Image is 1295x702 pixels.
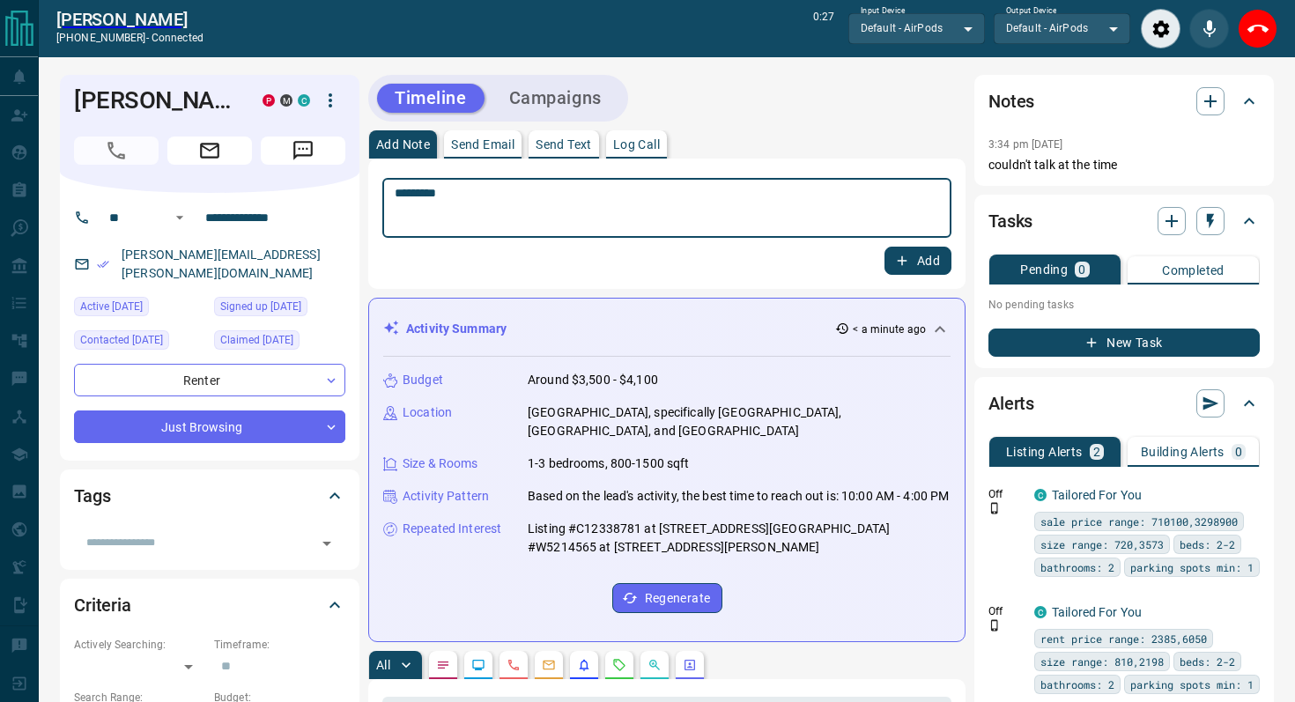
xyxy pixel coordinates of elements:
[436,658,450,672] svg: Notes
[1040,558,1114,576] span: bathrooms: 2
[528,487,949,506] p: Based on the lead's activity, the best time to reach out is: 10:00 AM - 4:00 PM
[1020,263,1068,276] p: Pending
[1052,605,1142,619] a: Tailored For You
[528,371,658,389] p: Around $3,500 - $4,100
[492,84,619,113] button: Campaigns
[280,94,292,107] div: mrloft.ca
[220,331,293,349] span: Claimed [DATE]
[994,13,1130,43] div: Default - AirPods
[56,30,203,46] p: [PHONE_NUMBER] -
[988,389,1034,418] h2: Alerts
[376,138,430,151] p: Add Note
[813,9,834,48] p: 0:27
[613,138,660,151] p: Log Call
[74,330,205,355] div: Wed Aug 13 2025
[884,247,951,275] button: Add
[1130,676,1254,693] span: parking spots min: 1
[612,583,722,613] button: Regenerate
[1180,536,1235,553] span: beds: 2-2
[383,313,951,345] div: Activity Summary< a minute ago
[1040,676,1114,693] span: bathrooms: 2
[536,138,592,151] p: Send Text
[1052,488,1142,502] a: Tailored For You
[988,80,1260,122] div: Notes
[988,382,1260,425] div: Alerts
[56,9,203,30] a: [PERSON_NAME]
[97,258,109,270] svg: Email Verified
[403,487,489,506] p: Activity Pattern
[451,138,514,151] p: Send Email
[1235,446,1242,458] p: 0
[853,321,926,337] p: < a minute ago
[1040,630,1207,647] span: rent price range: 2385,6050
[261,137,345,165] span: Message
[988,619,1001,632] svg: Push Notification Only
[1093,446,1100,458] p: 2
[1130,558,1254,576] span: parking spots min: 1
[471,658,485,672] svg: Lead Browsing Activity
[1141,446,1225,458] p: Building Alerts
[74,584,345,626] div: Criteria
[647,658,662,672] svg: Opportunities
[74,637,205,653] p: Actively Searching:
[1180,653,1235,670] span: beds: 2-2
[214,297,345,321] div: Sun May 12 2019
[298,94,310,107] div: condos.ca
[1034,606,1047,618] div: condos.ca
[74,364,345,396] div: Renter
[152,32,203,44] span: connected
[1238,9,1277,48] div: End Call
[122,248,321,280] a: [PERSON_NAME][EMAIL_ADDRESS][PERSON_NAME][DOMAIN_NAME]
[74,475,345,517] div: Tags
[1189,9,1229,48] div: Mute
[214,637,345,653] p: Timeframe:
[577,658,591,672] svg: Listing Alerts
[1006,446,1083,458] p: Listing Alerts
[220,298,301,315] span: Signed up [DATE]
[1040,513,1238,530] span: sale price range: 710100,3298900
[403,403,452,422] p: Location
[988,87,1034,115] h2: Notes
[406,320,507,338] p: Activity Summary
[988,292,1260,318] p: No pending tasks
[1040,653,1164,670] span: size range: 810,2198
[214,330,345,355] div: Sun May 12 2019
[507,658,521,672] svg: Calls
[377,84,485,113] button: Timeline
[1141,9,1180,48] div: Audio Settings
[861,5,906,17] label: Input Device
[988,138,1063,151] p: 3:34 pm [DATE]
[542,658,556,672] svg: Emails
[988,329,1260,357] button: New Task
[1006,5,1056,17] label: Output Device
[1040,536,1164,553] span: size range: 720,3573
[74,410,345,443] div: Just Browsing
[74,297,205,321] div: Tue Aug 12 2025
[988,603,1024,619] p: Off
[74,137,159,165] span: Call
[74,86,236,115] h1: [PERSON_NAME]
[314,531,339,556] button: Open
[848,13,985,43] div: Default - AirPods
[1034,489,1047,501] div: condos.ca
[1162,264,1225,277] p: Completed
[988,207,1032,235] h2: Tasks
[74,482,110,510] h2: Tags
[167,137,252,165] span: Email
[169,207,190,228] button: Open
[74,591,131,619] h2: Criteria
[403,520,501,538] p: Repeated Interest
[80,331,163,349] span: Contacted [DATE]
[683,658,697,672] svg: Agent Actions
[988,502,1001,514] svg: Push Notification Only
[80,298,143,315] span: Active [DATE]
[528,454,690,473] p: 1-3 bedrooms, 800-1500 sqft
[263,94,275,107] div: property.ca
[403,454,478,473] p: Size & Rooms
[988,156,1260,174] p: couldn't talk at the time
[403,371,443,389] p: Budget
[988,486,1024,502] p: Off
[376,659,390,671] p: All
[528,403,951,440] p: [GEOGRAPHIC_DATA], specifically [GEOGRAPHIC_DATA], [GEOGRAPHIC_DATA], and [GEOGRAPHIC_DATA]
